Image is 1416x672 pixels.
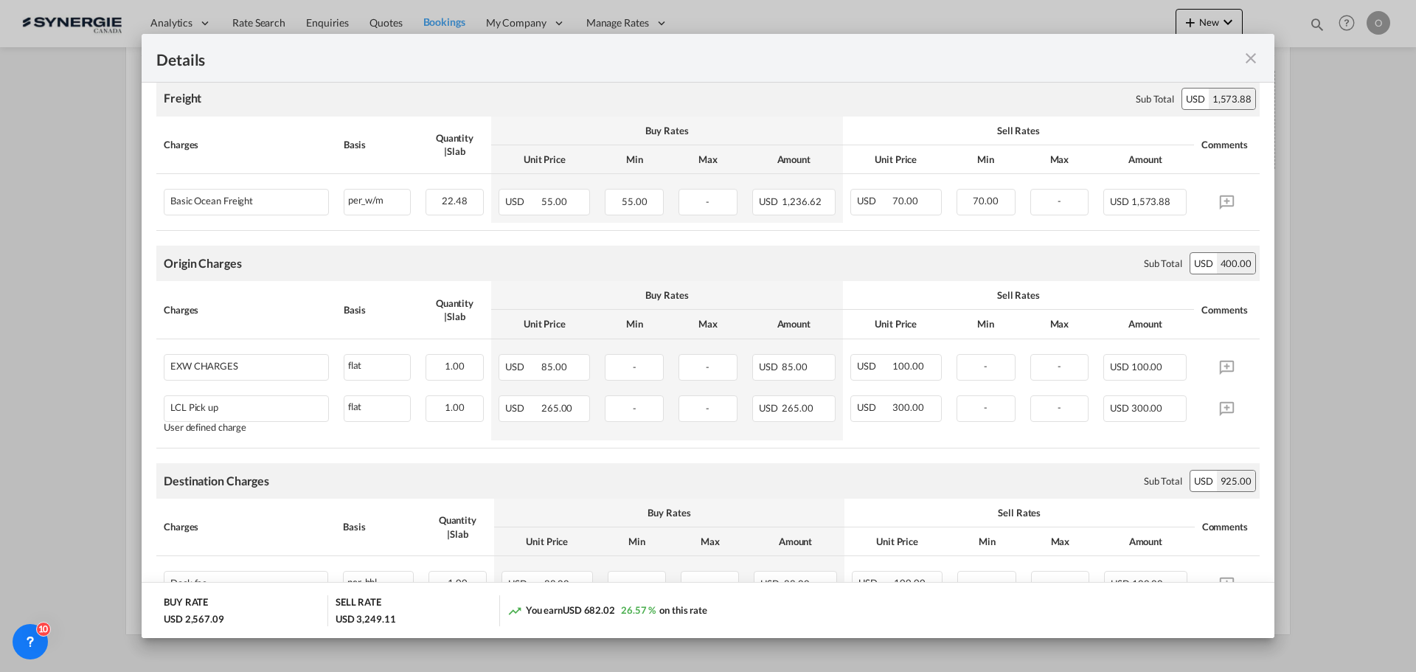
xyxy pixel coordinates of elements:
[597,310,671,339] th: Min
[984,401,988,413] span: -
[782,361,808,373] span: 85.00
[344,303,411,316] div: Basis
[850,288,1187,302] div: Sell Rates
[671,310,745,339] th: Max
[973,195,999,207] span: 70.00
[1209,89,1255,109] div: 1,573.88
[499,288,835,302] div: Buy Rates
[950,527,1023,556] th: Min
[505,402,539,414] span: USD
[782,195,821,207] span: 1,236.62
[1058,360,1061,372] span: -
[746,527,844,556] th: Amount
[894,577,925,589] span: 100.00
[344,572,413,590] div: per_hbl
[1194,281,1260,339] th: Comments
[11,595,63,650] iframe: Chat
[673,527,746,556] th: Max
[502,506,837,519] div: Buy Rates
[1131,361,1162,373] span: 100.00
[491,310,597,339] th: Unit Price
[1024,527,1097,556] th: Max
[1242,49,1260,67] md-icon: icon-close fg-AAA8AD m-0 cursor
[1110,195,1129,207] span: USD
[1110,402,1129,414] span: USD
[164,595,208,612] div: BUY RATE
[499,124,835,137] div: Buy Rates
[1217,253,1255,274] div: 400.00
[1058,195,1061,207] span: -
[541,402,572,414] span: 265.00
[541,195,567,207] span: 55.00
[597,145,671,174] th: Min
[448,577,468,589] span: 1.00
[633,361,636,373] span: -
[544,578,570,589] span: 88.00
[892,401,923,413] span: 300.00
[857,360,891,372] span: USD
[170,578,207,589] div: Dock fee
[1058,577,1062,589] span: -
[708,578,712,589] span: -
[1096,310,1194,339] th: Amount
[344,138,411,151] div: Basis
[985,577,989,589] span: -
[858,577,892,589] span: USD
[164,473,269,489] div: Destination Charges
[164,520,328,533] div: Charges
[344,190,410,208] div: per_w/m
[984,360,988,372] span: -
[1136,92,1174,105] div: Sub Total
[1195,499,1260,556] th: Comments
[622,195,648,207] span: 55.00
[949,145,1023,174] th: Min
[170,195,253,207] div: Basic Ocean Freight
[759,361,780,373] span: USD
[507,603,707,619] div: You earn on this rate
[782,402,813,414] span: 265.00
[857,195,891,207] span: USD
[156,49,1149,67] div: Details
[949,310,1023,339] th: Min
[170,402,218,413] div: LCL Pick up
[508,578,542,589] span: USD
[343,520,414,533] div: Basis
[844,527,951,556] th: Unit Price
[635,578,639,589] span: -
[633,402,636,414] span: -
[1131,402,1162,414] span: 300.00
[843,145,949,174] th: Unit Price
[563,604,615,616] span: USD 682.02
[505,361,539,373] span: USD
[1023,145,1097,174] th: Max
[142,34,1274,639] md-dialog: Pickup Door ...
[1194,117,1260,174] th: Comments
[15,15,337,30] body: Editor, editor2
[507,603,522,618] md-icon: icon-trending-up
[850,124,1187,137] div: Sell Rates
[445,360,465,372] span: 1.00
[445,401,465,413] span: 1.00
[426,297,485,323] div: Quantity | Slab
[164,90,201,106] div: Freight
[759,402,780,414] span: USD
[1132,578,1163,589] span: 100.00
[164,138,329,151] div: Charges
[892,195,918,207] span: 70.00
[164,612,224,626] div: USD 2,567.09
[164,255,242,271] div: Origin Charges
[1182,89,1209,109] div: USD
[170,361,238,372] div: EXW CHARGES
[1110,361,1129,373] span: USD
[852,506,1187,519] div: Sell Rates
[505,195,539,207] span: USD
[1190,253,1217,274] div: USD
[600,527,673,556] th: Min
[1144,474,1182,488] div: Sub Total
[1144,257,1182,270] div: Sub Total
[491,145,597,174] th: Unit Price
[164,422,329,433] div: User defined charge
[428,513,487,540] div: Quantity | Slab
[1023,310,1097,339] th: Max
[336,612,396,626] div: USD 3,249.11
